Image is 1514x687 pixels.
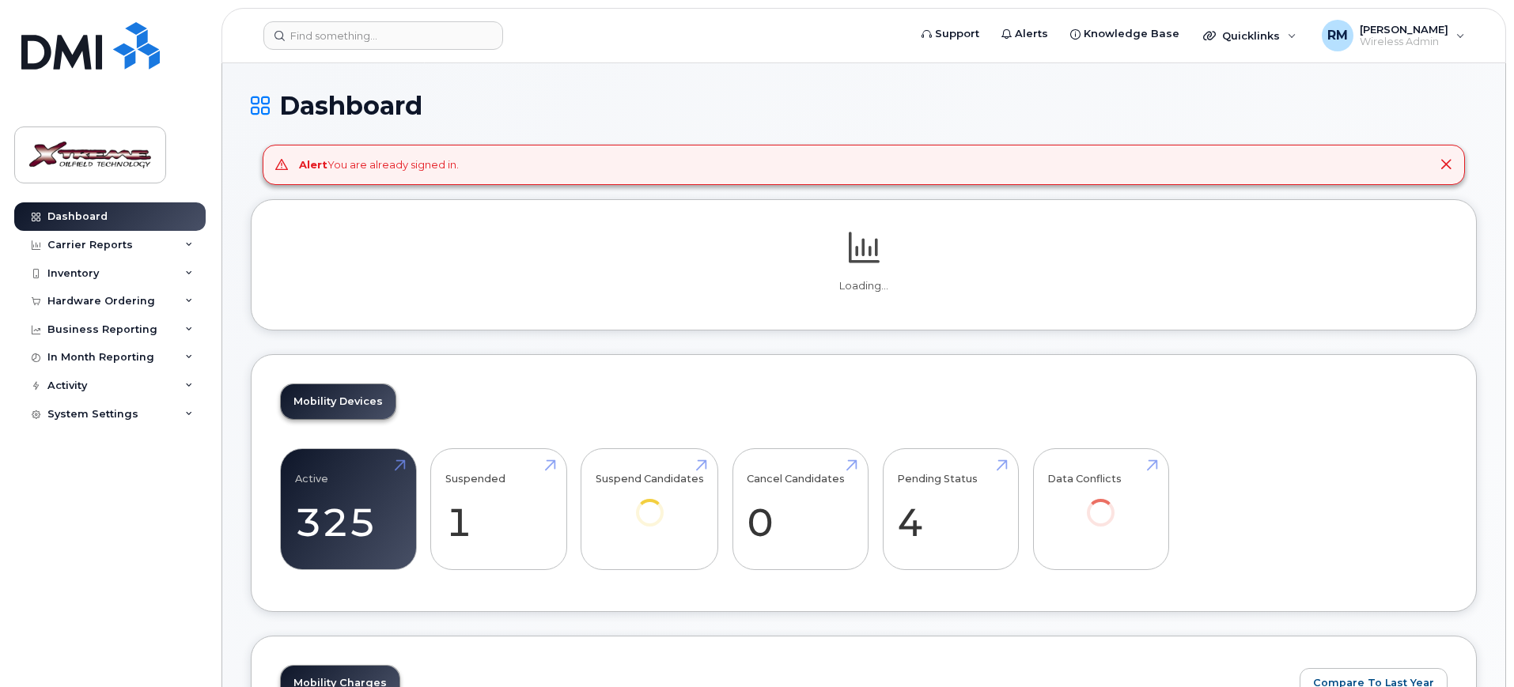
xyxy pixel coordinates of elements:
[251,92,1477,119] h1: Dashboard
[299,157,459,172] div: You are already signed in.
[295,457,402,561] a: Active 325
[1047,457,1154,548] a: Data Conflicts
[596,457,704,548] a: Suspend Candidates
[281,384,396,419] a: Mobility Devices
[299,158,327,171] strong: Alert
[747,457,854,561] a: Cancel Candidates 0
[897,457,1004,561] a: Pending Status 4
[280,279,1448,293] p: Loading...
[445,457,552,561] a: Suspended 1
